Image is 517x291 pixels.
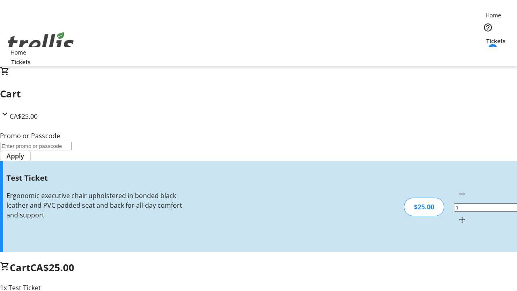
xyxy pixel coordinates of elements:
[5,58,37,66] a: Tickets
[454,186,470,202] button: Decrement by one
[6,191,183,220] div: Ergonomic executive chair upholstered in bonded black leather and PVC padded seat and back for al...
[5,48,31,57] a: Home
[480,37,512,45] a: Tickets
[6,172,183,183] h3: Test Ticket
[480,19,496,36] button: Help
[30,261,74,274] span: CA$25.00
[454,212,470,228] button: Increment by one
[6,151,24,161] span: Apply
[11,58,31,66] span: Tickets
[11,48,26,57] span: Home
[485,11,501,19] span: Home
[486,37,506,45] span: Tickets
[480,11,506,19] a: Home
[5,23,77,63] img: Orient E2E Organization yQs7hprBS5's Logo
[480,45,496,61] button: Cart
[10,112,38,121] span: CA$25.00
[404,198,444,216] div: $25.00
